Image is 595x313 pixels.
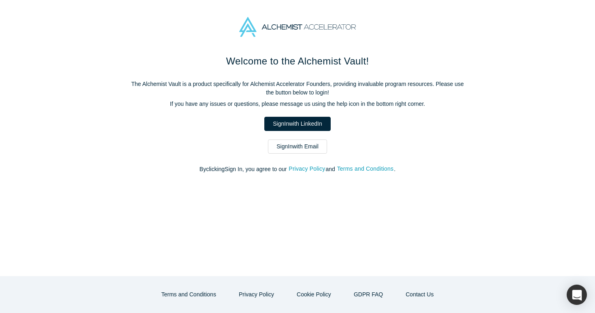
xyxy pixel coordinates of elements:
[127,165,467,174] p: By clicking Sign In , you agree to our and .
[127,80,467,97] p: The Alchemist Vault is a product specifically for Alchemist Accelerator Founders, providing inval...
[397,287,442,302] a: Contact Us
[127,54,467,69] h1: Welcome to the Alchemist Vault!
[153,287,225,302] button: Terms and Conditions
[239,17,356,37] img: Alchemist Accelerator Logo
[268,139,327,154] a: SignInwith Email
[345,287,391,302] a: GDPR FAQ
[288,164,325,174] button: Privacy Policy
[264,117,330,131] a: SignInwith LinkedIn
[288,287,340,302] button: Cookie Policy
[230,287,283,302] button: Privacy Policy
[337,164,394,174] button: Terms and Conditions
[127,100,467,108] p: If you have any issues or questions, please message us using the help icon in the bottom right co...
